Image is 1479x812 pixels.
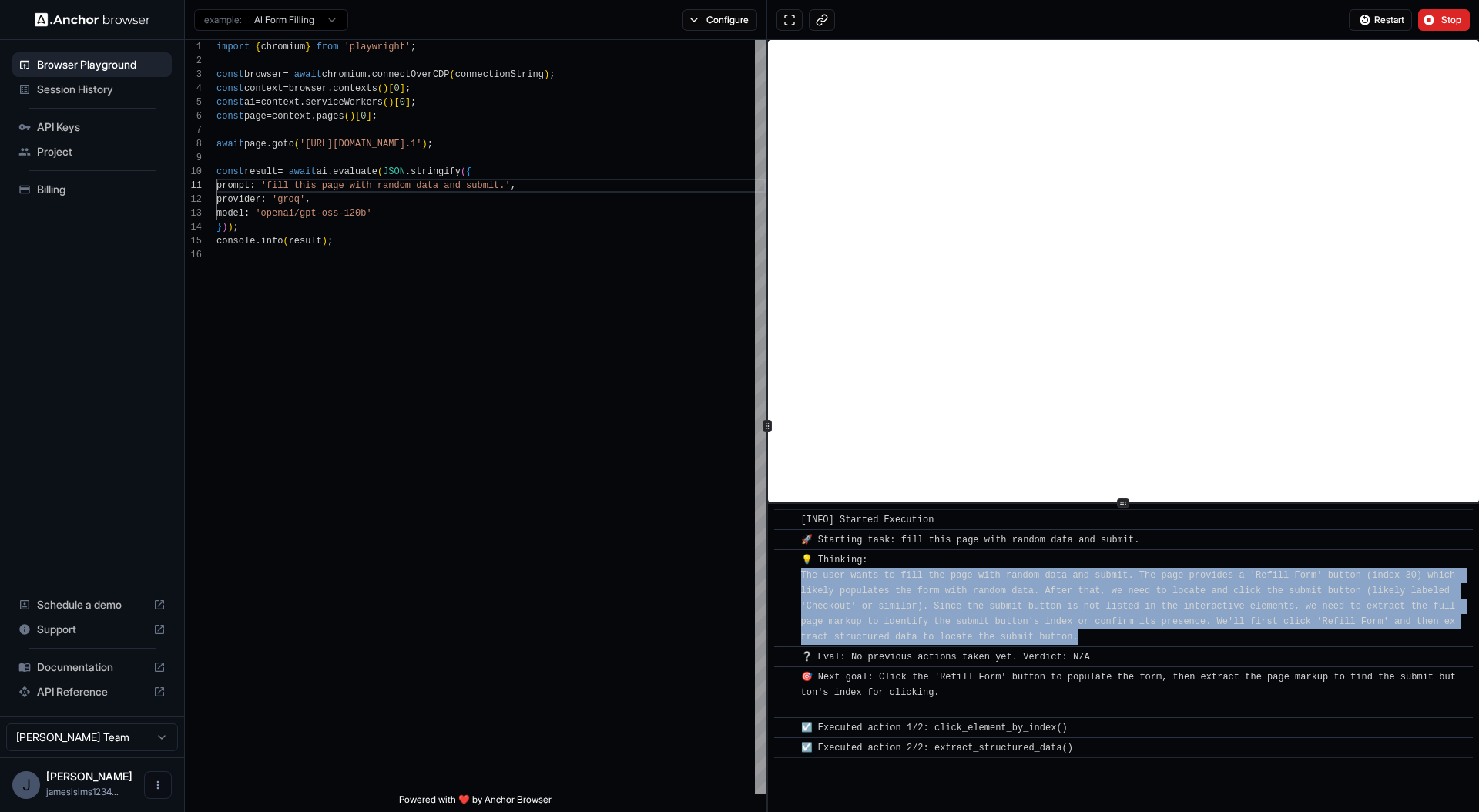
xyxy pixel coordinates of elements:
[801,535,1140,545] span: 🚀 Starting task: fill this page with random data and submit.
[801,555,1461,643] span: 💡 Thinking: The user wants to fill the page with random data and submit. The page provides a 'Ref...
[277,166,283,177] span: =
[782,740,790,756] span: ​
[216,236,255,247] span: console
[394,83,399,94] span: 0
[272,139,294,149] span: goto
[344,111,350,122] span: (
[261,180,511,191] span: 'fill this page with random data and submit.'
[283,236,288,247] span: (
[185,193,202,206] div: 12
[204,14,242,26] span: example:
[244,69,283,80] span: browser
[405,166,411,177] span: .
[333,83,377,94] span: contexts
[361,111,366,122] span: 0
[255,97,260,108] span: =
[185,151,202,165] div: 9
[244,166,277,177] span: result
[801,723,1068,733] span: ☑️ Executed action 1/2: click_element_by_index()
[37,82,166,97] span: Session History
[261,42,306,52] span: chromium
[12,592,172,617] div: Schedule a demo
[255,42,260,52] span: {
[289,236,322,247] span: result
[294,69,322,80] span: await
[809,9,835,31] button: Copy live view URL
[185,82,202,96] div: 4
[185,137,202,151] div: 8
[244,111,267,122] span: page
[261,236,283,247] span: info
[455,69,544,80] span: connectionString
[327,83,333,94] span: .
[300,97,305,108] span: .
[244,139,267,149] span: page
[185,123,202,137] div: 7
[322,236,327,247] span: )
[37,622,147,637] span: Support
[244,97,255,108] span: ai
[377,83,383,94] span: (
[801,652,1090,663] span: ❔ Eval: No previous actions taken yet. Verdict: N/A
[12,655,172,679] div: Documentation
[185,234,202,248] div: 15
[185,68,202,82] div: 3
[12,52,172,77] div: Browser Playground
[405,97,411,108] span: ]
[244,208,250,219] span: :
[216,69,244,80] span: const
[549,69,555,80] span: ;
[366,111,371,122] span: ]
[216,222,222,233] span: }
[144,771,172,799] button: Open menu
[372,69,450,80] span: connectOverCDP
[289,166,317,177] span: await
[12,77,172,102] div: Session History
[185,220,202,234] div: 14
[394,97,399,108] span: [
[355,111,361,122] span: [
[46,786,119,797] span: jameslsims1234@gmail.com
[1349,9,1412,31] button: Restart
[216,83,244,94] span: const
[261,194,267,205] span: :
[305,194,310,205] span: ,
[185,54,202,68] div: 2
[405,139,422,149] span: .1'
[801,743,1073,753] span: ☑️ Executed action 2/2: extract_structured_data()
[322,69,367,80] span: chromium
[399,794,552,812] span: Powered with ❤️ by Anchor Browser
[37,119,166,135] span: API Keys
[283,69,288,80] span: =
[294,139,300,149] span: (
[801,515,934,525] span: [INFO] Started Execution
[185,40,202,54] div: 1
[1441,14,1463,26] span: Stop
[450,69,455,80] span: (
[377,166,383,177] span: (
[305,42,310,52] span: }
[46,770,132,783] span: James L Sims
[388,97,394,108] span: )
[12,771,40,799] div: J
[411,166,461,177] span: stringify
[216,139,244,149] span: await
[400,83,405,94] span: ]
[782,552,790,568] span: ​
[185,165,202,179] div: 10
[216,166,244,177] span: const
[227,222,233,233] span: )
[185,179,202,193] div: 11
[12,139,172,164] div: Project
[372,111,377,122] span: ;
[250,180,255,191] span: :
[261,97,300,108] span: context
[255,236,260,247] span: .
[388,83,394,94] span: [
[216,194,261,205] span: provider
[35,12,150,27] img: Anchor Logo
[305,97,383,108] span: serviceWorkers
[383,83,388,94] span: )
[267,139,272,149] span: .
[216,42,250,52] span: import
